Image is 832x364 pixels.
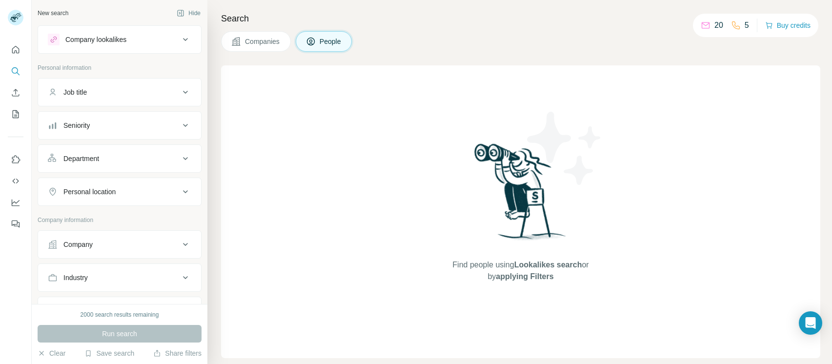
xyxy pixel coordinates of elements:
[153,348,202,358] button: Share filters
[470,141,571,250] img: Surfe Illustration - Woman searching with binoculars
[63,240,93,249] div: Company
[38,233,201,256] button: Company
[65,35,126,44] div: Company lookalikes
[8,194,23,211] button: Dashboard
[443,259,599,283] span: Find people using or by
[63,154,99,163] div: Department
[8,84,23,101] button: Enrich CSV
[38,299,201,323] button: HQ location
[8,105,23,123] button: My lists
[8,41,23,59] button: Quick start
[84,348,134,358] button: Save search
[38,81,201,104] button: Job title
[63,87,87,97] div: Job title
[8,215,23,233] button: Feedback
[320,37,342,46] span: People
[245,37,281,46] span: Companies
[38,348,65,358] button: Clear
[765,19,811,32] button: Buy credits
[38,216,202,224] p: Company information
[8,62,23,80] button: Search
[63,121,90,130] div: Seniority
[38,147,201,170] button: Department
[63,273,88,283] div: Industry
[514,261,582,269] span: Lookalikes search
[799,311,822,335] div: Open Intercom Messenger
[38,63,202,72] p: Personal information
[221,12,820,25] h4: Search
[170,6,207,20] button: Hide
[745,20,749,31] p: 5
[63,187,116,197] div: Personal location
[38,114,201,137] button: Seniority
[521,104,609,192] img: Surfe Illustration - Stars
[8,172,23,190] button: Use Surfe API
[81,310,159,319] div: 2000 search results remaining
[38,9,68,18] div: New search
[38,180,201,203] button: Personal location
[8,151,23,168] button: Use Surfe on LinkedIn
[496,272,553,281] span: applying Filters
[714,20,723,31] p: 20
[38,28,201,51] button: Company lookalikes
[38,266,201,289] button: Industry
